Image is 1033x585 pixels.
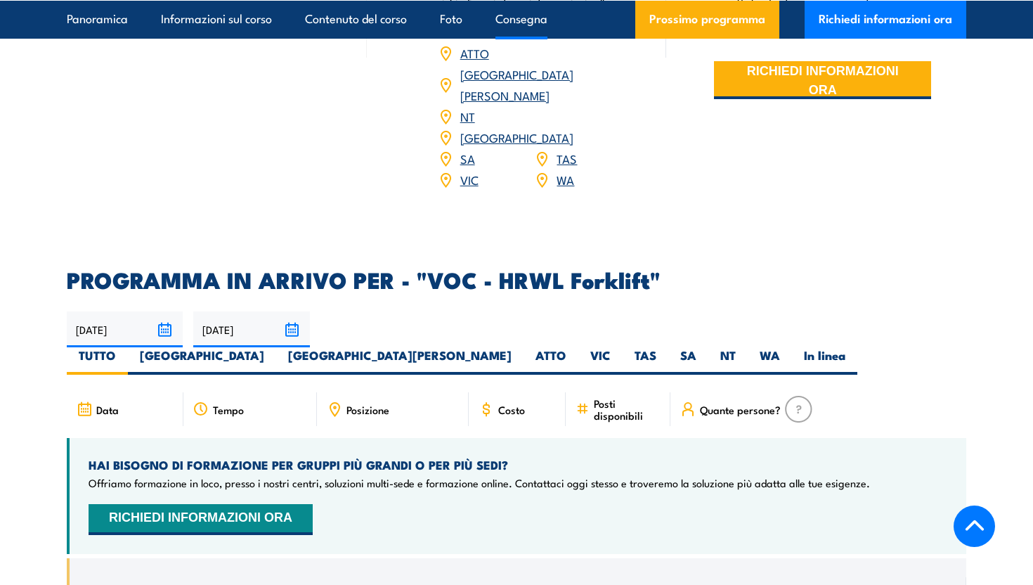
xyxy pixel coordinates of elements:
font: Prossimo programma [649,8,765,26]
a: ATTO [460,44,489,61]
input: Dalla data [67,311,183,347]
font: RICHIEDI INFORMAZIONI ORA [747,64,899,97]
font: NT [720,346,736,364]
font: Contenuto del corso [305,8,407,25]
font: VIC [590,346,611,364]
a: [GEOGRAPHIC_DATA] [460,129,573,146]
font: Foto [440,8,462,25]
font: SA [680,346,696,364]
font: Costo [498,401,525,417]
font: Panoramica [67,8,128,25]
font: Offriamo formazione in loco, presso i nostri centri, soluzioni multi-sede e formazione online. Co... [89,475,870,490]
font: Posizione [346,401,389,417]
font: TAS [635,346,656,364]
font: Richiedi informazioni ora [819,8,952,26]
font: Tempo [213,401,244,417]
font: PROGRAMMA IN ARRIVO PER - "VOC - HRWL Forklift" [67,262,661,297]
font: Data [96,401,119,417]
a: VIC [460,171,479,188]
font: [GEOGRAPHIC_DATA][PERSON_NAME] [288,346,512,364]
button: RICHIEDI INFORMAZIONI ORA [89,504,313,535]
a: NT [460,108,475,124]
font: Consegna [495,8,547,25]
font: WA [760,346,780,364]
button: RICHIEDI INFORMAZIONI ORA [714,61,931,99]
font: HAI BISOGNO DI FORMAZIONE PER GRUPPI PIÙ GRANDI O PER PIÙ SEDI? [89,456,508,474]
input: Ad oggi [193,311,309,347]
font: Quante persone? [700,401,781,417]
font: RICHIEDI INFORMAZIONI ORA [109,510,292,525]
a: [GEOGRAPHIC_DATA][PERSON_NAME] [460,65,573,103]
font: Informazioni sul corso [161,8,272,25]
a: TAS [557,150,577,167]
font: Posti disponibili [594,395,643,423]
font: [GEOGRAPHIC_DATA] [140,346,264,364]
font: In linea [804,346,845,364]
font: ATTO [535,346,566,364]
font: TUTTO [79,346,116,364]
a: WA [557,171,574,188]
a: SA [460,150,475,167]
